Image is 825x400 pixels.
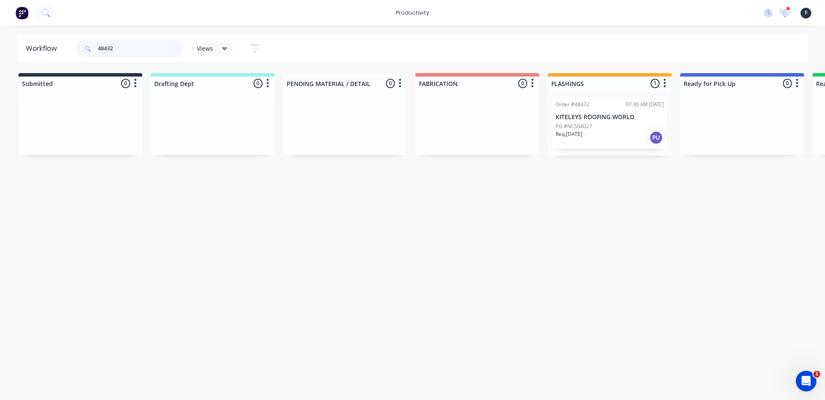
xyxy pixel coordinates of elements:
[392,6,434,19] div: productivity
[796,371,816,391] iframe: Intercom live chat
[26,43,61,54] div: Workflow
[556,130,582,138] p: Req. [DATE]
[98,40,183,57] input: Search for orders...
[197,44,213,53] span: Views
[813,371,820,378] span: 1
[556,114,664,121] p: KITELEYS ROOFING WORLD
[649,131,663,145] div: PU
[556,101,590,108] div: Order #48432
[556,123,592,130] p: PO #NC504027
[626,101,664,108] div: 07:30 AM [DATE]
[805,9,807,17] span: F
[15,6,28,19] img: Factory
[552,97,667,149] div: Order #4843207:30 AM [DATE]KITELEYS ROOFING WORLDPO #NC504027Req.[DATE]PU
